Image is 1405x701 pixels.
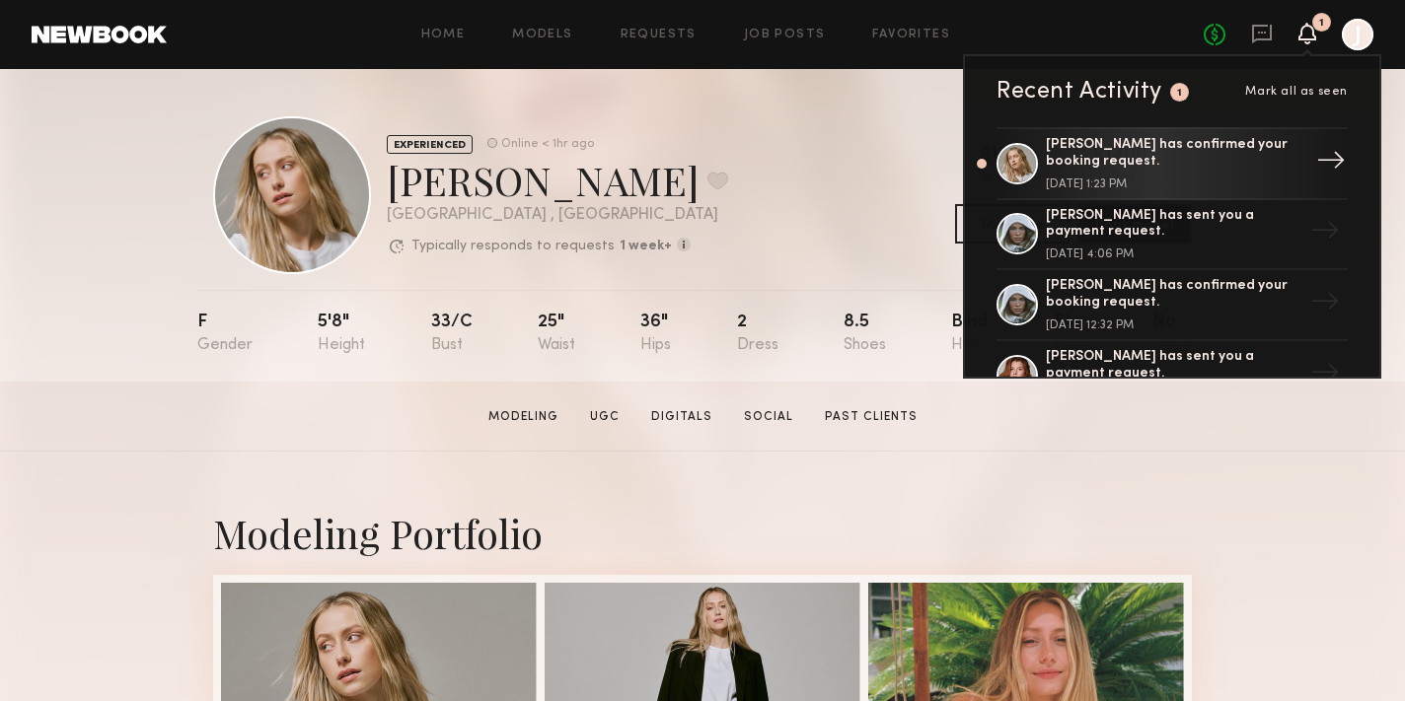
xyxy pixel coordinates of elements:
a: [PERSON_NAME] has sent you a payment request.[DATE] 4:06 PM→ [997,200,1348,271]
div: EXPERIENCED [387,135,473,154]
div: [PERSON_NAME] [387,154,728,206]
div: 1 [1319,18,1324,29]
a: Modeling [481,408,566,426]
a: Job Posts [744,29,826,41]
div: [PERSON_NAME] has sent you a payment request. [1046,208,1302,242]
div: 36" [640,314,671,354]
div: [DATE] 1:23 PM [1046,178,1302,190]
a: UGC [582,408,628,426]
div: [PERSON_NAME] has confirmed your booking request. [1046,278,1302,312]
span: Mark all as seen [1245,86,1348,98]
div: [DATE] 4:06 PM [1046,248,1302,260]
div: 2 [737,314,778,354]
div: 1 [1177,88,1183,99]
button: Message [955,204,1070,244]
div: [PERSON_NAME] has sent you a payment request. [1046,349,1302,383]
a: J [1342,19,1373,50]
a: [PERSON_NAME] has confirmed your booking request.[DATE] 1:23 PM→ [997,127,1348,200]
div: 25" [538,314,575,354]
div: Blnd [951,314,988,354]
a: Social [736,408,801,426]
a: Models [512,29,572,41]
a: Favorites [872,29,950,41]
div: → [1302,350,1348,401]
div: 8.5 [844,314,886,354]
a: [PERSON_NAME] has sent you a payment request.→ [997,341,1348,412]
div: [DATE] 12:32 PM [1046,319,1302,331]
a: Home [421,29,466,41]
p: Typically responds to requests [411,240,615,253]
div: → [1308,138,1354,189]
a: Past Clients [817,408,925,426]
div: Modeling Portfolio [213,507,1192,559]
div: 5'8" [318,314,365,354]
div: [PERSON_NAME] has confirmed your booking request. [1046,137,1302,171]
div: [GEOGRAPHIC_DATA] , [GEOGRAPHIC_DATA] [387,207,728,224]
div: 33/c [431,314,473,354]
div: → [1302,208,1348,259]
div: Recent Activity [997,80,1162,104]
a: Requests [621,29,697,41]
a: Digitals [643,408,720,426]
b: 1 week+ [620,240,672,253]
div: F [197,314,253,354]
div: → [1302,279,1348,330]
a: [PERSON_NAME] has confirmed your booking request.[DATE] 12:32 PM→ [997,270,1348,341]
div: Online < 1hr ago [501,138,594,151]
